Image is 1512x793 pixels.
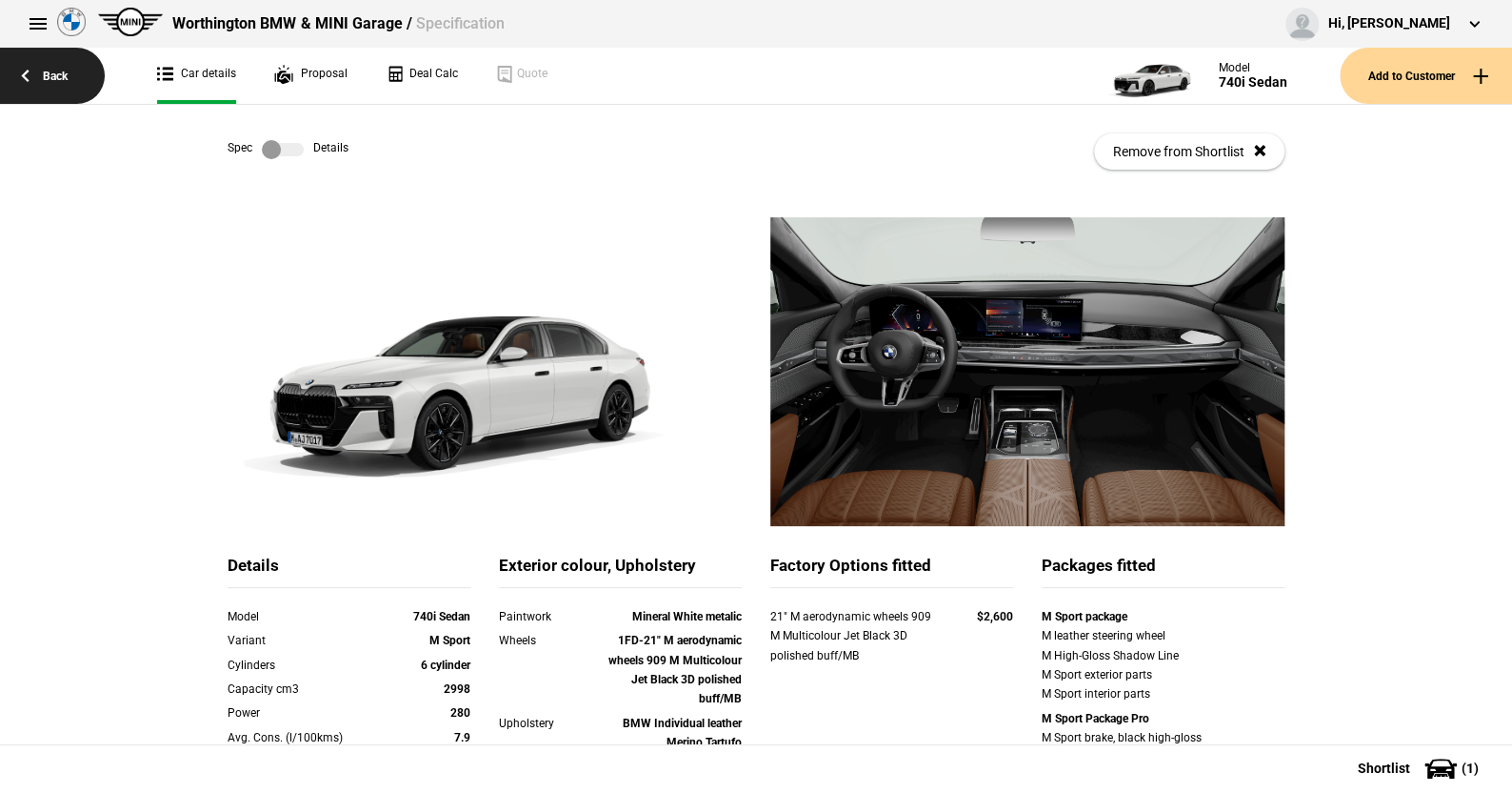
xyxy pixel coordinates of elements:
div: Upholstery [499,714,596,733]
a: Deal Calc [386,48,458,104]
div: Power [228,703,373,722]
div: Hi, [PERSON_NAME] [1328,14,1450,33]
strong: M Sport [429,634,470,647]
a: Car details [157,48,236,104]
strong: 6 cylinder [421,659,470,672]
strong: M Sport package [1042,610,1127,623]
span: Specification [415,14,504,32]
div: Worthington BMW & MINI Garage / [172,13,504,34]
div: 21" M aerodynamic wheels 909 M Multicolour Jet Black 3D polished buff/MB [770,607,941,665]
strong: 280 [450,706,470,720]
div: Spec Details [228,140,348,159]
img: bmw.png [57,8,86,36]
div: Exterior colour, Upholstery [499,555,742,588]
img: mini.png [98,8,163,36]
div: Cylinders [228,656,373,675]
strong: $2,600 [977,610,1013,623]
button: Shortlist(1) [1329,744,1512,792]
div: Variant [228,631,373,650]
div: Packages fitted [1042,555,1284,588]
div: Details [228,555,470,588]
button: Add to Customer [1340,48,1512,104]
span: Shortlist [1358,762,1410,775]
div: Avg. Cons. (l/100kms) [228,728,373,747]
div: Capacity cm3 [228,680,373,699]
strong: 1FD-21" M aerodynamic wheels 909 M Multicolour Jet Black 3D polished buff/MB [608,634,742,705]
strong: 2998 [444,682,470,696]
span: ( 1 ) [1462,762,1479,775]
button: Remove from Shortlist [1094,133,1284,170]
div: Factory Options fitted [770,555,1013,588]
strong: M Sport Package Pro [1042,712,1149,725]
div: Paintwork [499,607,596,626]
div: M leather steering wheel M High-Gloss Shadow Line M Sport exterior parts M Sport interior parts [1042,626,1284,704]
strong: 740i Sedan [413,610,470,623]
strong: 7.9 [454,731,470,744]
div: 740i Sedan [1219,74,1287,91]
div: Wheels [499,631,596,650]
a: Proposal [274,48,348,104]
strong: BMW Individual leather Merino Tartufo [623,717,742,749]
strong: Mineral White metalic [632,610,742,623]
div: Model [1219,61,1287,74]
div: Model [228,607,373,626]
